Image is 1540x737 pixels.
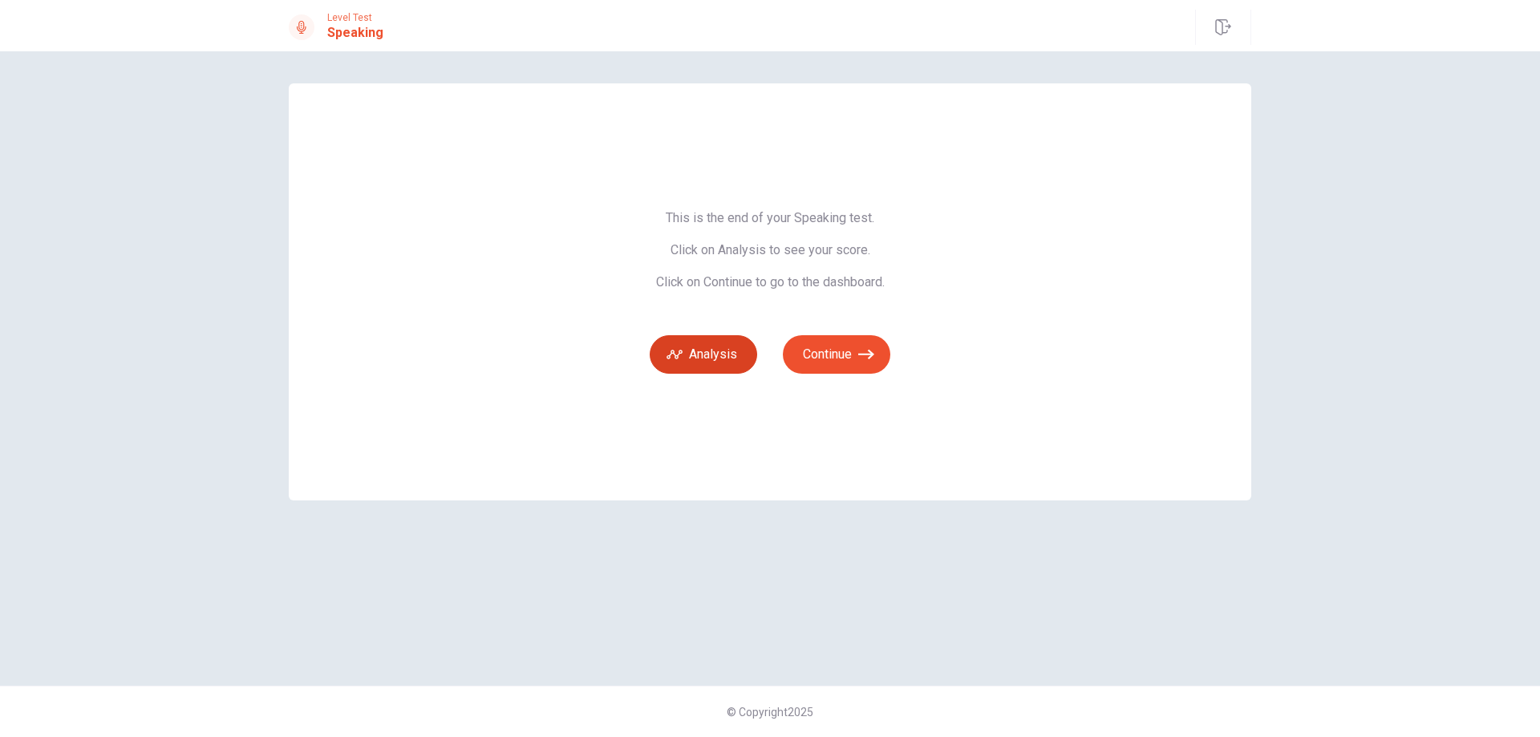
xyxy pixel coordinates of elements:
[327,23,383,43] h1: Speaking
[327,12,383,23] span: Level Test
[650,210,890,290] span: This is the end of your Speaking test. Click on Analysis to see your score. Click on Continue to ...
[650,335,757,374] button: Analysis
[727,706,813,719] span: © Copyright 2025
[783,335,890,374] button: Continue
